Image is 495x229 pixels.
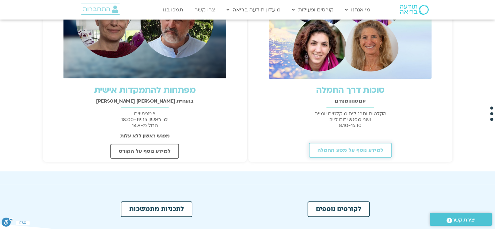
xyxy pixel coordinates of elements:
[316,84,384,96] a: סוכות דרך החמלה
[160,4,186,16] a: תמכו בנו
[94,84,196,96] a: מפתחות להתמקדות אישית
[342,4,374,16] a: מי אנחנו
[119,148,171,154] span: למידע נוסף על הקורס
[132,122,158,129] span: החל מ-14.9
[46,98,244,104] h2: בהנחיית [PERSON_NAME] [PERSON_NAME]
[191,4,218,16] a: צרו קשר
[252,111,449,128] p: הקלטות ותרגולים מוקלטים יומיים ושני מפגשי זום לייב
[223,4,284,16] a: מועדון תודעה בריאה
[400,5,429,15] img: תודעה בריאה
[129,206,184,212] span: לתכניות מתמשכות
[120,133,170,139] strong: מפגש ראשון ללא עלות
[430,213,492,226] a: יצירת קשר
[289,4,337,16] a: קורסים ופעילות
[308,201,370,217] a: לקורסים נוספים
[46,111,244,128] p: 5 מפגשים ימי ראשון 18:00-19:15
[317,147,383,153] span: למידע נוסף על מסע החמלה
[121,201,192,217] a: לתכניות מתמשכות
[81,4,120,15] a: התחברות
[452,216,475,224] span: יצירת קשר
[309,143,392,158] a: למידע נוסף על מסע החמלה
[110,144,179,159] a: למידע נוסף על הקורס
[316,206,361,212] span: לקורסים נוספים
[339,122,362,129] span: 8.10-15.10
[83,6,110,13] span: התחברות
[252,98,449,104] h2: עם מגוון מנחים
